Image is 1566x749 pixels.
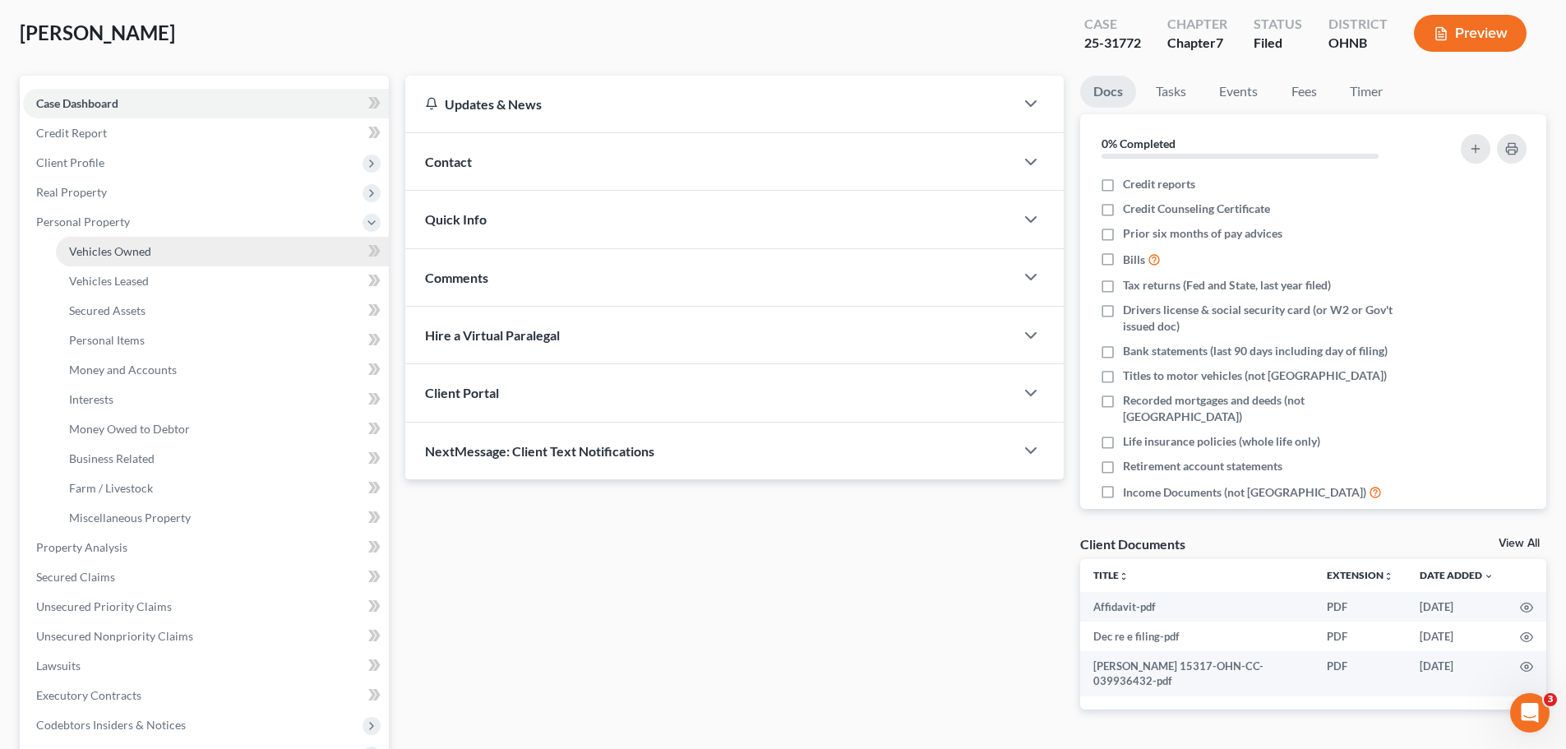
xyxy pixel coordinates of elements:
[425,385,499,400] span: Client Portal
[1084,15,1141,34] div: Case
[36,540,127,554] span: Property Analysis
[36,126,107,140] span: Credit Report
[56,237,389,266] a: Vehicles Owned
[1544,693,1557,706] span: 3
[56,414,389,444] a: Money Owed to Debtor
[56,355,389,385] a: Money and Accounts
[1123,302,1416,335] span: Drivers license & social security card (or W2 or Gov't issued doc)
[425,154,472,169] span: Contact
[1420,569,1494,581] a: Date Added expand_more
[69,392,113,406] span: Interests
[36,718,186,732] span: Codebtors Insiders & Notices
[1093,569,1129,581] a: Titleunfold_more
[36,599,172,613] span: Unsecured Priority Claims
[1167,15,1227,34] div: Chapter
[1123,458,1282,474] span: Retirement account statements
[23,681,389,710] a: Executory Contracts
[20,21,175,44] span: [PERSON_NAME]
[1216,35,1223,50] span: 7
[1314,622,1407,651] td: PDF
[1407,622,1507,651] td: [DATE]
[1123,252,1145,268] span: Bills
[1328,15,1388,34] div: District
[1314,592,1407,622] td: PDF
[1314,651,1407,696] td: PDF
[1123,433,1320,450] span: Life insurance policies (whole life only)
[1123,277,1331,294] span: Tax returns (Fed and State, last year filed)
[1384,571,1393,581] i: unfold_more
[69,451,155,465] span: Business Related
[1080,592,1314,622] td: Affidavit-pdf
[56,266,389,296] a: Vehicles Leased
[23,89,389,118] a: Case Dashboard
[1119,571,1129,581] i: unfold_more
[23,533,389,562] a: Property Analysis
[1123,368,1387,384] span: Titles to motor vehicles (not [GEOGRAPHIC_DATA])
[425,211,487,227] span: Quick Info
[69,333,145,347] span: Personal Items
[69,363,177,377] span: Money and Accounts
[1080,535,1185,553] div: Client Documents
[36,688,141,702] span: Executory Contracts
[1484,571,1494,581] i: expand_more
[1407,592,1507,622] td: [DATE]
[425,443,654,459] span: NextMessage: Client Text Notifications
[1254,34,1302,53] div: Filed
[1080,622,1314,651] td: Dec re e filing-pdf
[23,622,389,651] a: Unsecured Nonpriority Claims
[56,326,389,355] a: Personal Items
[36,629,193,643] span: Unsecured Nonpriority Claims
[56,385,389,414] a: Interests
[69,303,146,317] span: Secured Assets
[36,155,104,169] span: Client Profile
[23,592,389,622] a: Unsecured Priority Claims
[1080,651,1314,696] td: [PERSON_NAME] 15317-OHN-CC-039936432-pdf
[36,570,115,584] span: Secured Claims
[425,270,488,285] span: Comments
[1510,693,1550,733] iframe: Intercom live chat
[69,422,190,436] span: Money Owed to Debtor
[1337,76,1396,108] a: Timer
[1123,343,1388,359] span: Bank statements (last 90 days including day of filing)
[425,95,995,113] div: Updates & News
[1123,484,1366,501] span: Income Documents (not [GEOGRAPHIC_DATA])
[1102,136,1176,150] strong: 0% Completed
[23,651,389,681] a: Lawsuits
[56,444,389,474] a: Business Related
[1277,76,1330,108] a: Fees
[36,659,81,673] span: Lawsuits
[56,503,389,533] a: Miscellaneous Property
[1328,34,1388,53] div: OHNB
[1143,76,1199,108] a: Tasks
[1123,176,1195,192] span: Credit reports
[23,118,389,148] a: Credit Report
[69,274,149,288] span: Vehicles Leased
[1206,76,1271,108] a: Events
[1414,15,1527,52] button: Preview
[56,296,389,326] a: Secured Assets
[36,96,118,110] span: Case Dashboard
[1407,651,1507,696] td: [DATE]
[36,215,130,229] span: Personal Property
[1084,34,1141,53] div: 25-31772
[69,511,191,525] span: Miscellaneous Property
[23,562,389,592] a: Secured Claims
[1327,569,1393,581] a: Extensionunfold_more
[56,474,389,503] a: Farm / Livestock
[1254,15,1302,34] div: Status
[69,481,153,495] span: Farm / Livestock
[1499,538,1540,549] a: View All
[1080,76,1136,108] a: Docs
[36,185,107,199] span: Real Property
[69,244,151,258] span: Vehicles Owned
[1123,225,1282,242] span: Prior six months of pay advices
[1123,201,1270,217] span: Credit Counseling Certificate
[425,327,560,343] span: Hire a Virtual Paralegal
[1167,34,1227,53] div: Chapter
[1123,392,1416,425] span: Recorded mortgages and deeds (not [GEOGRAPHIC_DATA])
